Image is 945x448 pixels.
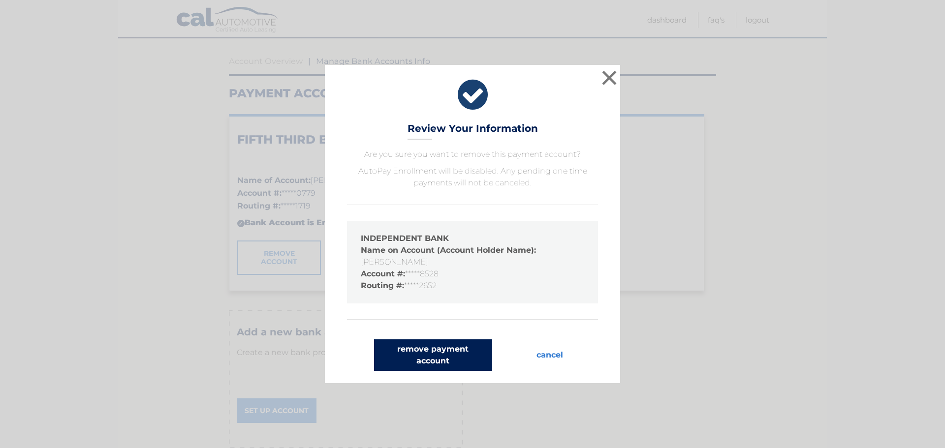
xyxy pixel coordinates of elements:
strong: Account #: [361,269,405,278]
button: × [599,68,619,88]
strong: Routing #: [361,281,404,290]
p: AutoPay Enrollment will be disabled. Any pending one time payments will not be canceled. [347,165,598,189]
p: Are you sure you want to remove this payment account? [347,149,598,160]
strong: Name on Account (Account Holder Name): [361,245,536,255]
h3: Review Your Information [408,122,538,140]
button: cancel [529,339,571,371]
li: [PERSON_NAME] [361,244,584,268]
button: remove payment account [374,339,492,371]
strong: INDEPENDENT BANK [361,234,449,243]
